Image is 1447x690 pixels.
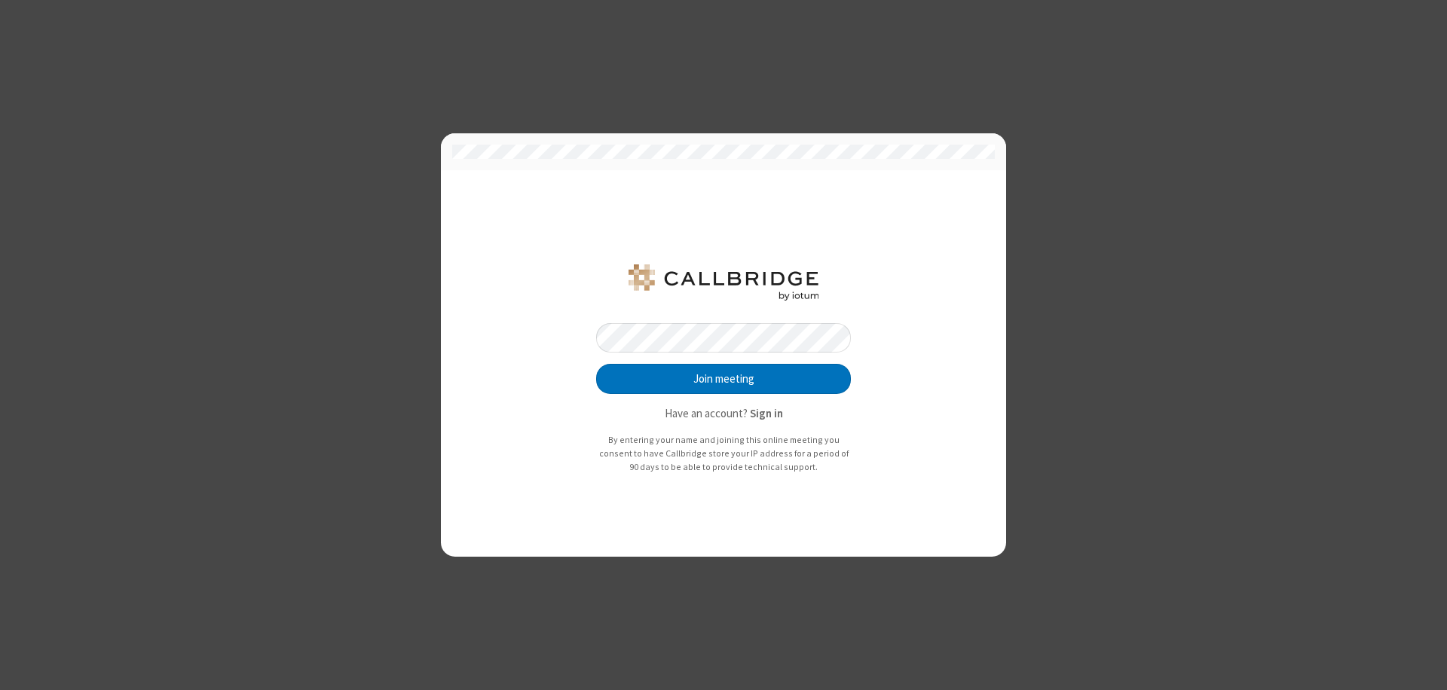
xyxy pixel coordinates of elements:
p: By entering your name and joining this online meeting you consent to have Callbridge store your I... [596,433,851,473]
img: QA Selenium DO NOT DELETE OR CHANGE [626,264,821,301]
strong: Sign in [750,406,783,420]
button: Sign in [750,405,783,423]
p: Have an account? [596,405,851,423]
button: Join meeting [596,364,851,394]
